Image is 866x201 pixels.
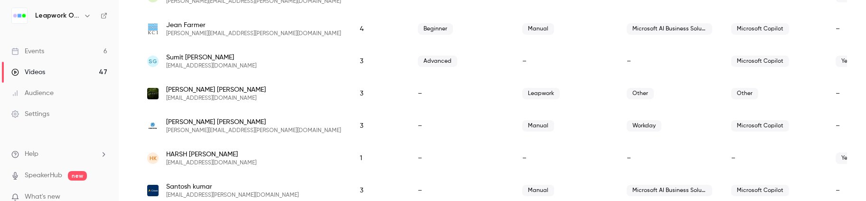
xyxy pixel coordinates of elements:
[147,185,159,196] img: crowe.com
[350,45,408,77] div: 3
[11,67,45,77] div: Videos
[12,8,27,23] img: Leapwork Online Event
[166,117,341,127] span: [PERSON_NAME] [PERSON_NAME]
[617,45,722,77] div: –
[408,142,513,174] div: –
[408,77,513,110] div: –
[836,153,856,164] span: Yes
[166,159,256,167] span: [EMAIL_ADDRESS][DOMAIN_NAME]
[522,23,554,35] span: Manual
[166,150,256,159] span: HARSH [PERSON_NAME]
[150,154,157,163] span: HK
[166,85,266,95] span: [PERSON_NAME] [PERSON_NAME]
[25,171,62,181] a: SpeakerHub
[25,149,38,159] span: Help
[408,110,513,142] div: –
[166,127,341,134] span: [PERSON_NAME][EMAIL_ADDRESS][PERSON_NAME][DOMAIN_NAME]
[522,88,560,99] span: Leapwork
[11,47,44,56] div: Events
[836,56,856,67] span: Yes
[418,23,453,35] span: Beginner
[166,191,299,199] span: [EMAIL_ADDRESS][PERSON_NAME][DOMAIN_NAME]
[147,88,159,99] img: arhaus.com
[147,120,159,132] img: corteva.com
[627,88,654,99] span: Other
[513,45,617,77] div: –
[722,142,826,174] div: –
[166,62,256,70] span: [EMAIL_ADDRESS][DOMAIN_NAME]
[731,88,758,99] span: Other
[627,120,661,132] span: Workday
[166,53,256,62] span: Sumit [PERSON_NAME]
[166,182,299,191] span: Santosh kumar
[11,109,49,119] div: Settings
[11,88,54,98] div: Audience
[350,142,408,174] div: 1
[68,171,87,181] span: new
[149,57,157,66] span: SG
[731,120,789,132] span: Microsoft Copilot
[418,56,457,67] span: Advanced
[513,142,617,174] div: –
[166,20,341,30] span: Jean Farmer
[350,77,408,110] div: 3
[166,30,341,38] span: [PERSON_NAME][EMAIL_ADDRESS][PERSON_NAME][DOMAIN_NAME]
[350,110,408,142] div: 3
[731,185,789,196] span: Microsoft Copilot
[627,23,712,35] span: Microsoft AI Business Solutions (new name for Dynamics 365)
[627,185,712,196] span: Microsoft AI Business Solutions (new name for Dynamics 365)
[166,95,266,102] span: [EMAIL_ADDRESS][DOMAIN_NAME]
[522,185,554,196] span: Manual
[617,142,722,174] div: –
[11,149,107,159] li: help-dropdown-opener
[522,120,554,132] span: Manual
[35,11,80,20] h6: Leapwork Online Event
[731,56,789,67] span: Microsoft Copilot
[731,23,789,35] span: Microsoft Copilot
[350,13,408,45] div: 4
[147,23,159,35] img: kci.com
